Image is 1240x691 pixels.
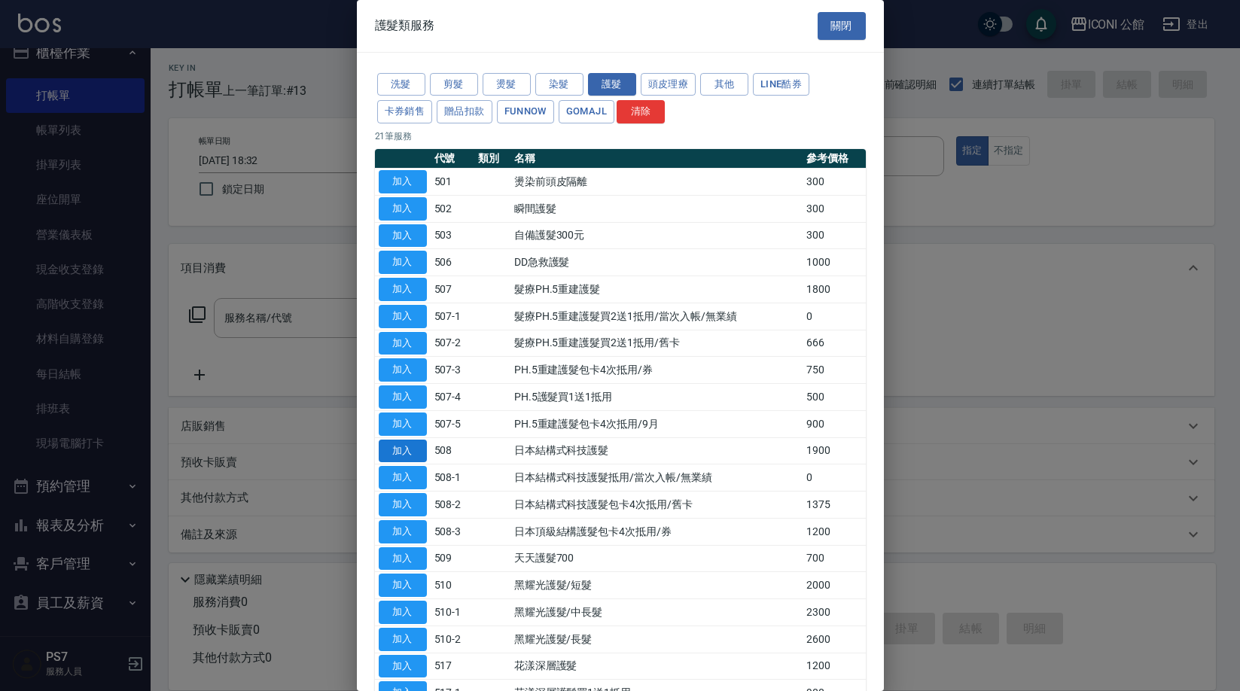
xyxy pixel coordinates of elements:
[379,385,427,409] button: 加入
[379,601,427,624] button: 加入
[803,410,866,437] td: 900
[431,518,474,545] td: 508-3
[431,249,474,276] td: 506
[431,653,474,680] td: 517
[803,437,866,464] td: 1900
[535,73,583,96] button: 染髮
[803,384,866,411] td: 500
[510,222,803,249] td: 自備護髮300元
[510,149,803,169] th: 名稱
[510,169,803,196] td: 燙染前頭皮隔離
[510,410,803,437] td: PH.5重建護髮包卡4次抵用/9月
[431,384,474,411] td: 507-4
[431,330,474,357] td: 507-2
[803,169,866,196] td: 300
[379,493,427,516] button: 加入
[379,358,427,382] button: 加入
[430,73,478,96] button: 剪髮
[803,572,866,599] td: 2000
[497,100,554,123] button: FUNNOW
[431,437,474,464] td: 508
[431,410,474,437] td: 507-5
[803,464,866,492] td: 0
[510,384,803,411] td: PH.5護髮買1送1抵用
[510,492,803,519] td: 日本結構式科技護髮包卡4次抵用/舊卡
[803,599,866,626] td: 2300
[379,440,427,463] button: 加入
[510,249,803,276] td: DD急救護髮
[803,492,866,519] td: 1375
[375,129,866,143] p: 21 筆服務
[803,222,866,249] td: 300
[803,276,866,303] td: 1800
[510,599,803,626] td: 黑耀光護髮/中長髮
[431,149,474,169] th: 代號
[818,12,866,40] button: 關閉
[431,303,474,330] td: 507-1
[803,330,866,357] td: 666
[510,276,803,303] td: 髮療PH.5重建護髮
[559,100,614,123] button: GOMAJL
[379,655,427,678] button: 加入
[431,222,474,249] td: 503
[803,303,866,330] td: 0
[510,437,803,464] td: 日本結構式科技護髮
[379,224,427,248] button: 加入
[510,572,803,599] td: 黑耀光護髮/短髮
[431,464,474,492] td: 508-1
[437,100,492,123] button: 贈品扣款
[379,547,427,571] button: 加入
[510,330,803,357] td: 髮療PH.5重建護髮買2送1抵用/舊卡
[379,278,427,301] button: 加入
[803,357,866,384] td: 750
[379,628,427,651] button: 加入
[510,464,803,492] td: 日本結構式科技護髮抵用/當次入帳/無業績
[483,73,531,96] button: 燙髮
[510,626,803,653] td: 黑耀光護髮/長髮
[431,626,474,653] td: 510-2
[431,545,474,572] td: 509
[379,412,427,436] button: 加入
[379,466,427,489] button: 加入
[510,545,803,572] td: 天天護髮700
[431,599,474,626] td: 510-1
[377,100,433,123] button: 卡券銷售
[379,251,427,274] button: 加入
[377,73,425,96] button: 洗髮
[431,492,474,519] td: 508-2
[510,303,803,330] td: 髮療PH.5重建護髮買2送1抵用/當次入帳/無業績
[803,149,866,169] th: 參考價格
[379,170,427,193] button: 加入
[431,195,474,222] td: 502
[431,276,474,303] td: 507
[803,653,866,680] td: 1200
[617,100,665,123] button: 清除
[803,195,866,222] td: 300
[803,545,866,572] td: 700
[379,332,427,355] button: 加入
[803,518,866,545] td: 1200
[379,574,427,597] button: 加入
[379,520,427,543] button: 加入
[700,73,748,96] button: 其他
[803,626,866,653] td: 2600
[474,149,510,169] th: 類別
[431,357,474,384] td: 507-3
[510,518,803,545] td: 日本頂級結構護髮包卡4次抵用/券
[375,18,435,33] span: 護髮類服務
[510,357,803,384] td: PH.5重建護髮包卡4次抵用/券
[379,305,427,328] button: 加入
[379,197,427,221] button: 加入
[803,249,866,276] td: 1000
[431,572,474,599] td: 510
[588,73,636,96] button: 護髮
[510,195,803,222] td: 瞬間護髮
[510,653,803,680] td: 花漾深層護髮
[431,169,474,196] td: 501
[753,73,809,96] button: LINE酷券
[641,73,696,96] button: 頭皮理療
